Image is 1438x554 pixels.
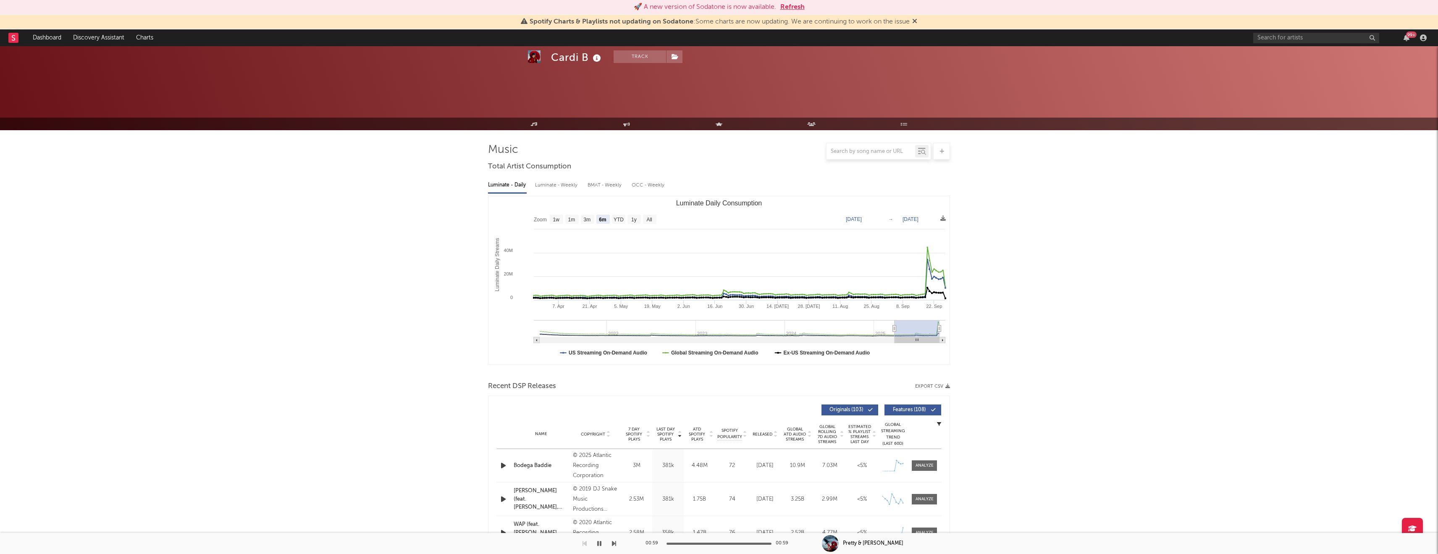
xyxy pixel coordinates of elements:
text: 5. May [614,304,628,309]
text: 21. Apr [583,304,597,309]
span: Spotify Charts & Playlists not updating on Sodatone [530,18,693,25]
text: 14. [DATE] [766,304,789,309]
text: Global Streaming On-Demand Audio [671,350,758,356]
button: Refresh [780,2,805,12]
div: 2.53M [623,495,650,504]
span: Spotify Popularity [717,428,742,440]
text: 3m [584,217,591,223]
span: Released [753,432,772,437]
div: [DATE] [751,495,779,504]
div: [DATE] [751,529,779,537]
div: 2.52B [783,529,811,537]
div: 99 + [1406,32,1417,38]
div: 76 [717,529,747,537]
text: 25. Aug [864,304,879,309]
div: 3M [623,462,650,470]
div: <5% [848,529,876,537]
div: 381k [654,495,682,504]
div: Cardi B [551,50,603,64]
span: Global ATD Audio Streams [783,427,806,442]
div: Luminate - Daily [488,178,527,192]
text: Luminate Daily Streams [494,238,500,291]
div: © 2020 Atlantic Recording Corporation [573,518,619,548]
span: Originals ( 103 ) [827,407,866,412]
text: 40M [504,248,513,253]
button: Track [614,50,666,63]
div: 381k [654,462,682,470]
div: © 2019 DJ Snake Music Productions Limited, under exclusive license to Geffen Records [573,484,619,515]
button: 99+ [1404,34,1409,41]
text: YTD [614,217,624,223]
span: Features ( 108 ) [890,407,929,412]
text: 11. Aug [832,304,848,309]
text: 20M [504,271,513,276]
text: 7. Apr [552,304,564,309]
div: Luminate - Weekly [535,178,579,192]
text: [DATE] [903,216,918,222]
text: [DATE] [846,216,862,222]
div: 358k [654,529,682,537]
text: Luminate Daily Consumption [676,200,762,207]
span: Copyright [581,432,605,437]
div: 74 [717,495,747,504]
div: 1.47B [686,529,713,537]
div: 2.99M [816,495,844,504]
a: Charts [130,29,159,46]
a: [PERSON_NAME] (feat. [PERSON_NAME], [PERSON_NAME] & Cardi B) [514,487,569,512]
div: 72 [717,462,747,470]
text: All [646,217,652,223]
div: <5% [848,462,876,470]
a: Bodega Baddie [514,462,569,470]
div: OCC - Weekly [632,178,665,192]
span: Estimated % Playlist Streams Last Day [848,424,871,444]
span: Dismiss [912,18,917,25]
div: 00:59 [646,538,662,549]
div: Name [514,431,569,437]
span: : Some charts are now updating. We are continuing to work on the issue [530,18,910,25]
div: 00:59 [776,538,792,549]
text: 0 [510,295,513,300]
text: 2. Jun [677,304,690,309]
text: 16. Jun [707,304,722,309]
a: Discovery Assistant [67,29,130,46]
text: 28. [DATE] [798,304,820,309]
button: Export CSV [915,384,950,389]
text: 30. Jun [739,304,754,309]
text: 22. Sep [926,304,942,309]
div: 4.48M [686,462,713,470]
text: 8. Sep [896,304,910,309]
div: 🚀 A new version of Sodatone is now available. [634,2,776,12]
button: Originals(103) [821,404,878,415]
svg: Luminate Daily Consumption [488,196,950,364]
text: US Streaming On-Demand Audio [569,350,647,356]
div: 3.25B [783,495,811,504]
div: © 2025 Atlantic Recording Corporation [573,451,619,481]
div: 1.75B [686,495,713,504]
text: 1m [568,217,575,223]
text: 1y [631,217,637,223]
span: Total Artist Consumption [488,162,571,172]
span: Global Rolling 7D Audio Streams [816,424,839,444]
text: → [888,216,893,222]
input: Search by song name or URL [827,148,915,155]
button: Features(108) [884,404,941,415]
div: Global Streaming Trend (Last 60D) [880,422,905,447]
div: 2.58M [623,529,650,537]
span: Recent DSP Releases [488,381,556,391]
text: Ex-US Streaming On-Demand Audio [784,350,870,356]
text: Zoom [534,217,547,223]
text: 1w [553,217,560,223]
div: 4.77M [816,529,844,537]
a: Dashboard [27,29,67,46]
div: Pretty & [PERSON_NAME] [843,540,903,547]
div: BMAT - Weekly [588,178,623,192]
span: Last Day Spotify Plays [654,427,677,442]
text: 19. May [644,304,661,309]
input: Search for artists [1253,33,1379,43]
div: 10.9M [783,462,811,470]
div: <5% [848,495,876,504]
a: WAP (feat. [PERSON_NAME] Thee Stallion) [514,520,569,545]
